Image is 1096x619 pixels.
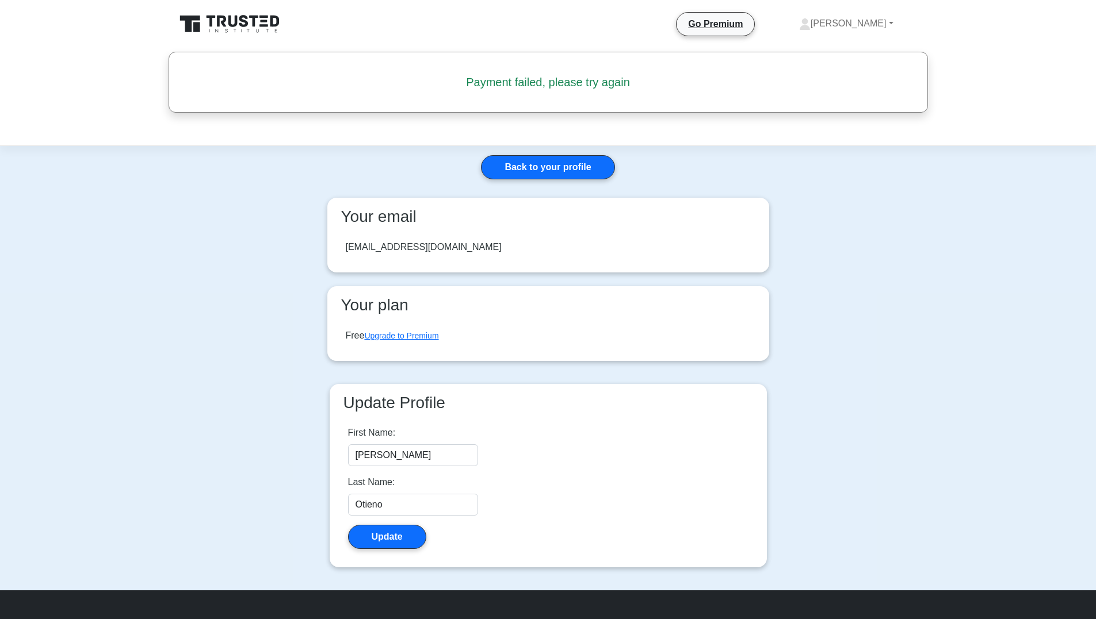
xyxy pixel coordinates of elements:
[481,155,614,179] a: Back to your profile
[348,426,396,440] label: First Name:
[348,475,395,489] label: Last Name:
[772,12,921,35] a: [PERSON_NAME]
[348,525,426,549] button: Update
[194,75,902,89] h5: Payment failed, please try again
[364,331,438,340] a: Upgrade to Premium
[337,295,760,315] h3: Your plan
[681,17,750,31] a: Go Premium
[339,393,758,413] h3: Update Profile
[346,329,439,343] div: Free
[337,207,760,226] h3: Your email
[346,240,502,254] div: [EMAIL_ADDRESS][DOMAIN_NAME]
